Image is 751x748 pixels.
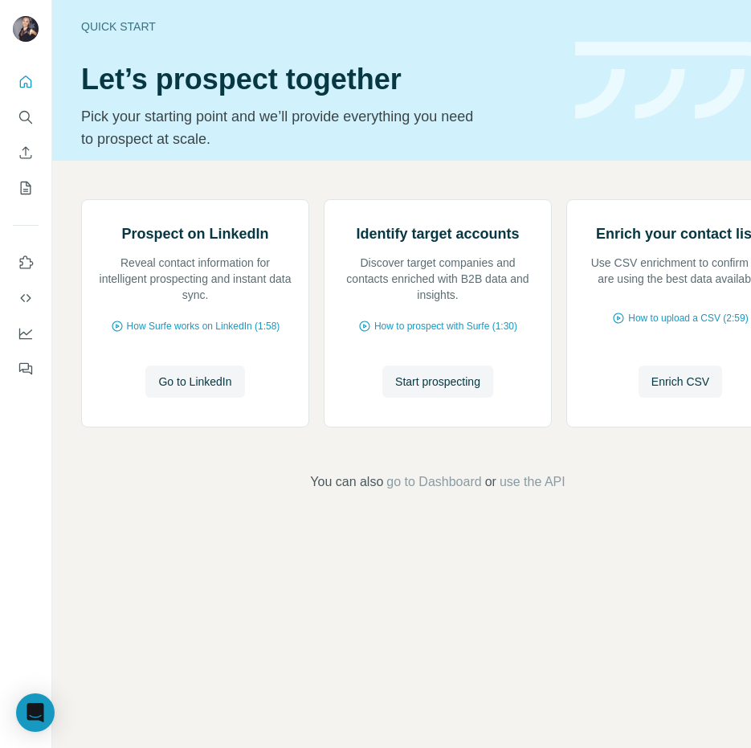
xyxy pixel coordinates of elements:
[13,284,39,313] button: Use Surfe API
[81,63,556,96] h1: Let’s prospect together
[13,248,39,277] button: Use Surfe on LinkedIn
[127,319,280,333] span: How Surfe works on LinkedIn (1:58)
[382,366,493,398] button: Start prospecting
[485,472,496,492] span: or
[13,67,39,96] button: Quick start
[628,311,748,325] span: How to upload a CSV (2:59)
[374,319,517,333] span: How to prospect with Surfe (1:30)
[81,105,484,150] p: Pick your starting point and we’ll provide everything you need to prospect at scale.
[158,374,231,390] span: Go to LinkedIn
[395,374,480,390] span: Start prospecting
[121,223,268,245] h2: Prospect on LinkedIn
[341,255,535,303] p: Discover target companies and contacts enriched with B2B data and insights.
[356,223,519,245] h2: Identify target accounts
[500,472,565,492] button: use the API
[13,103,39,132] button: Search
[13,174,39,202] button: My lists
[98,255,292,303] p: Reveal contact information for intelligent prospecting and instant data sync.
[13,319,39,348] button: Dashboard
[639,366,722,398] button: Enrich CSV
[13,354,39,383] button: Feedback
[13,138,39,167] button: Enrich CSV
[651,374,709,390] span: Enrich CSV
[13,16,39,42] img: Avatar
[81,18,556,35] div: Quick start
[145,366,244,398] button: Go to LinkedIn
[386,472,481,492] button: go to Dashboard
[310,472,383,492] span: You can also
[16,693,55,732] div: Open Intercom Messenger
